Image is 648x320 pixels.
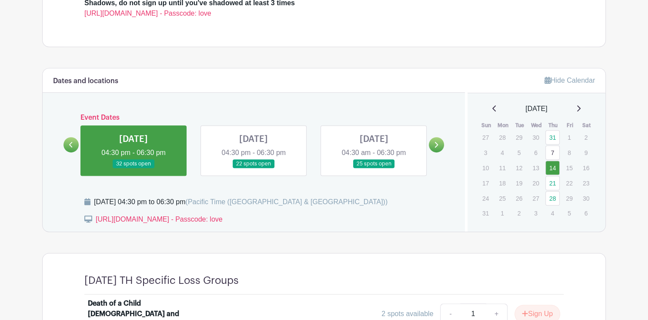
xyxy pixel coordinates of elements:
p: 3 [478,146,493,159]
p: 10 [478,161,493,175]
p: 5 [562,206,576,220]
p: 18 [495,176,509,190]
p: 4 [495,146,509,159]
p: 17 [478,176,493,190]
h4: [DATE] TH Specific Loss Groups [84,274,239,287]
a: 14 [545,161,560,175]
p: 16 [579,161,593,175]
p: 1 [495,206,509,220]
p: 5 [512,146,526,159]
p: 13 [528,161,543,175]
p: 2 [512,206,526,220]
p: 1 [562,131,576,144]
a: 21 [545,176,560,190]
p: 27 [528,192,543,205]
p: 6 [528,146,543,159]
th: Tue [511,121,528,130]
a: 7 [545,145,560,160]
h6: Event Dates [79,114,429,122]
p: 8 [562,146,576,159]
p: 31 [478,206,493,220]
th: Sat [578,121,595,130]
p: 26 [512,192,526,205]
th: Thu [545,121,562,130]
p: 24 [478,192,493,205]
th: Mon [494,121,511,130]
a: [URL][DOMAIN_NAME] - Passcode: love [96,216,223,223]
p: 3 [528,206,543,220]
a: Hide Calendar [544,77,595,84]
p: 15 [562,161,576,175]
span: (Pacific Time ([GEOGRAPHIC_DATA] & [GEOGRAPHIC_DATA])) [185,198,387,205]
p: 12 [512,161,526,175]
span: [DATE] [525,104,547,114]
th: Wed [528,121,545,130]
p: 25 [495,192,509,205]
th: Fri [561,121,578,130]
p: 22 [562,176,576,190]
div: [DATE] 04:30 pm to 06:30 pm [94,197,387,207]
p: 30 [528,131,543,144]
p: 11 [495,161,509,175]
p: 4 [545,206,560,220]
a: [URL][DOMAIN_NAME] - Passcode: love [84,10,211,17]
th: Sun [478,121,495,130]
a: 28 [545,191,560,205]
p: 30 [579,192,593,205]
p: 28 [495,131,509,144]
p: 6 [579,206,593,220]
p: 2 [579,131,593,144]
p: 9 [579,146,593,159]
a: 31 [545,130,560,145]
p: 19 [512,176,526,190]
p: 20 [528,176,543,190]
div: 2 spots available [381,309,433,319]
p: 27 [478,131,493,144]
p: 23 [579,176,593,190]
p: 29 [562,192,576,205]
h6: Dates and locations [53,77,118,85]
p: 29 [512,131,526,144]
